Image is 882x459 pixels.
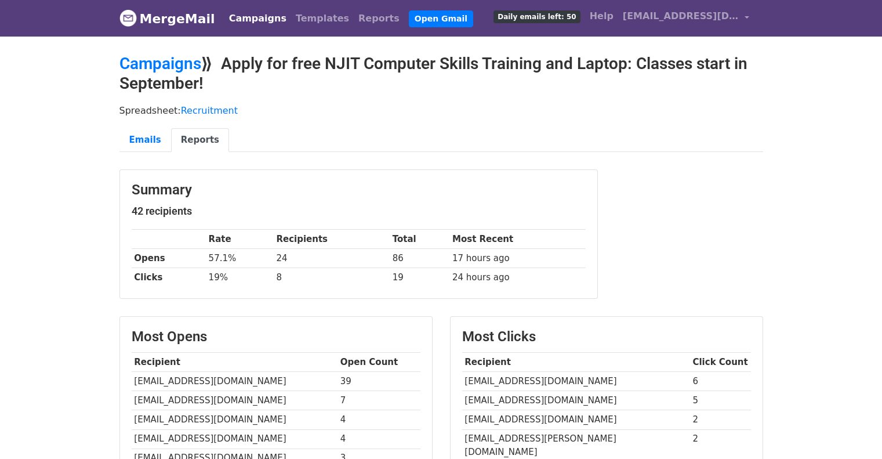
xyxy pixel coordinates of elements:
a: Campaigns [224,7,291,30]
th: Open Count [337,353,420,372]
td: 57.1% [206,249,274,268]
span: Daily emails left: 50 [493,10,580,23]
td: 4 [337,410,420,429]
td: [EMAIL_ADDRESS][DOMAIN_NAME] [462,372,690,391]
a: Templates [291,7,354,30]
th: Clicks [132,268,206,287]
a: [EMAIL_ADDRESS][DOMAIN_NAME] [618,5,754,32]
th: Total [390,230,449,249]
td: [EMAIL_ADDRESS][DOMAIN_NAME] [462,391,690,410]
td: 24 hours ago [449,268,585,287]
td: 19 [390,268,449,287]
td: 2 [690,410,751,429]
h3: Summary [132,182,586,198]
th: Rate [206,230,274,249]
td: [EMAIL_ADDRESS][DOMAIN_NAME] [132,372,337,391]
td: 4 [337,429,420,449]
td: 19% [206,268,274,287]
h3: Most Opens [132,328,420,345]
td: 39 [337,372,420,391]
th: Opens [132,249,206,268]
td: 8 [274,268,390,287]
h2: ⟫ Apply for free NJIT Computer Skills Training and Laptop: Classes start in September! [119,54,763,93]
h3: Most Clicks [462,328,751,345]
img: MergeMail logo [119,9,137,27]
td: 17 hours ago [449,249,585,268]
a: Help [585,5,618,28]
td: 24 [274,249,390,268]
a: Daily emails left: 50 [489,5,585,28]
td: [EMAIL_ADDRESS][DOMAIN_NAME] [462,410,690,429]
th: Recipients [274,230,390,249]
a: Emails [119,128,171,152]
td: 86 [390,249,449,268]
td: 7 [337,391,420,410]
a: Reports [171,128,229,152]
td: 5 [690,391,751,410]
a: Open Gmail [409,10,473,27]
span: [EMAIL_ADDRESS][DOMAIN_NAME] [623,9,739,23]
a: Recruitment [181,105,238,116]
td: [EMAIL_ADDRESS][DOMAIN_NAME] [132,410,337,429]
td: [EMAIL_ADDRESS][DOMAIN_NAME] [132,429,337,449]
td: [EMAIL_ADDRESS][DOMAIN_NAME] [132,391,337,410]
p: Spreadsheet: [119,104,763,117]
a: Reports [354,7,404,30]
th: Click Count [690,353,751,372]
a: MergeMail [119,6,215,31]
th: Recipient [132,353,337,372]
th: Recipient [462,353,690,372]
a: Campaigns [119,54,201,73]
td: 6 [690,372,751,391]
h5: 42 recipients [132,205,586,218]
th: Most Recent [449,230,585,249]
